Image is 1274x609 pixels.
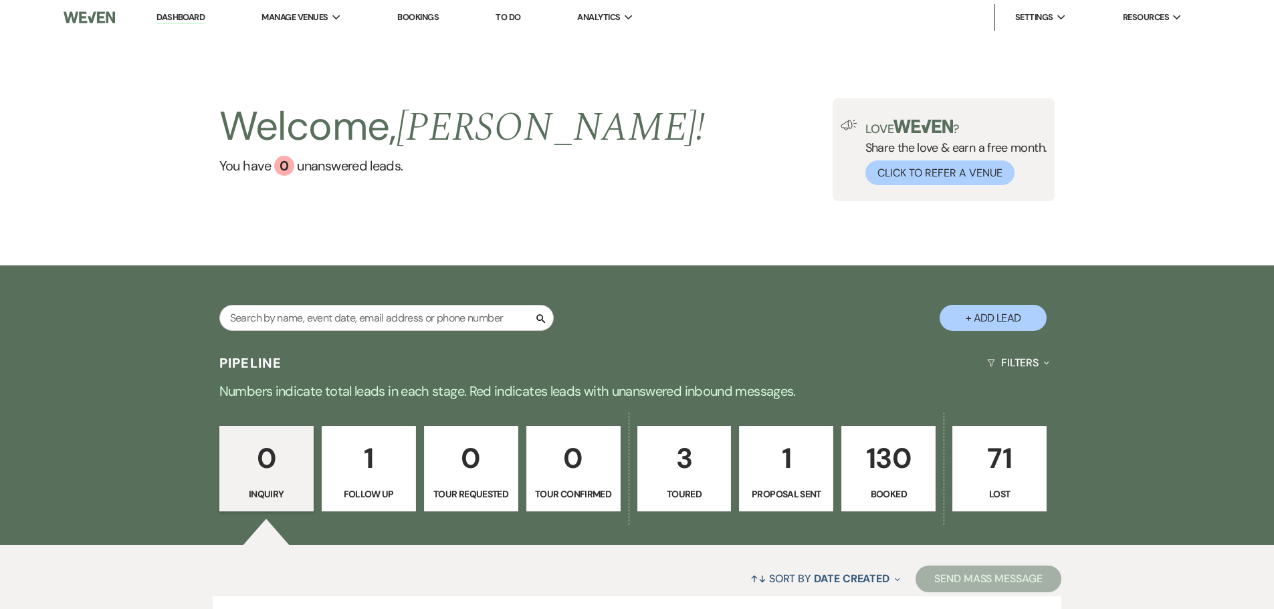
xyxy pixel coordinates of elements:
span: Date Created [814,572,889,586]
a: 71Lost [952,426,1047,511]
p: Proposal Sent [748,487,825,501]
p: 71 [961,436,1038,481]
a: 0Tour Confirmed [526,426,621,511]
a: 1Follow Up [322,426,416,511]
button: Filters [982,345,1055,380]
img: weven-logo-green.svg [893,120,953,133]
span: Manage Venues [261,11,328,24]
p: 130 [850,436,927,481]
p: Tour Confirmed [535,487,612,501]
div: 0 [274,156,294,176]
a: 0Tour Requested [424,426,518,511]
p: Tour Requested [433,487,510,501]
a: 0Inquiry [219,426,314,511]
img: Weven Logo [64,3,114,31]
p: 0 [535,436,612,481]
p: Lost [961,487,1038,501]
p: Booked [850,487,927,501]
button: Sort By Date Created [745,561,906,596]
p: Numbers indicate total leads in each stage. Red indicates leads with unanswered inbound messages. [156,380,1119,402]
p: Follow Up [330,487,407,501]
a: 130Booked [841,426,936,511]
button: Send Mass Message [916,566,1061,592]
p: Inquiry [228,487,305,501]
p: 1 [748,436,825,481]
p: 3 [646,436,723,481]
a: Dashboard [156,11,205,24]
span: Analytics [577,11,620,24]
h2: Welcome, [219,98,706,156]
p: 0 [228,436,305,481]
span: Resources [1123,11,1169,24]
p: Toured [646,487,723,501]
div: Share the love & earn a free month. [857,120,1047,185]
h3: Pipeline [219,354,282,372]
button: + Add Lead [940,305,1047,331]
p: 0 [433,436,510,481]
a: You have 0 unanswered leads. [219,156,706,176]
a: 3Toured [637,426,732,511]
a: To Do [496,11,520,23]
p: Love ? [865,120,1047,135]
span: Settings [1015,11,1053,24]
span: ↑↓ [750,572,766,586]
p: 1 [330,436,407,481]
input: Search by name, event date, email address or phone number [219,305,554,331]
img: loud-speaker-illustration.svg [841,120,857,130]
button: Click to Refer a Venue [865,160,1015,185]
span: [PERSON_NAME] ! [397,97,706,158]
a: 1Proposal Sent [739,426,833,511]
a: Bookings [397,11,439,23]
